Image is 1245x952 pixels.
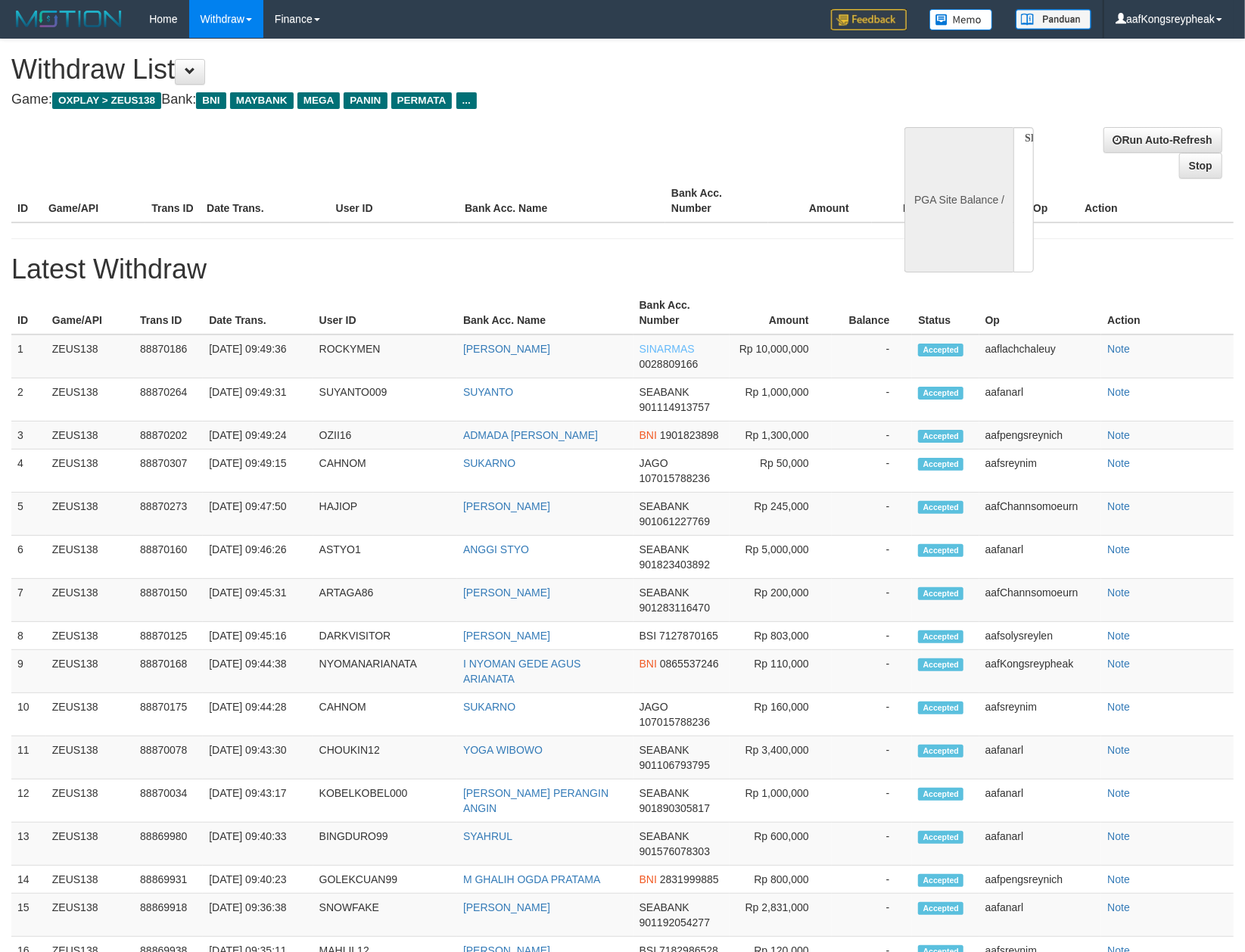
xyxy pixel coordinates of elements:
[46,894,134,937] td: ZEUS138
[640,401,710,413] span: 901114913757
[918,344,963,356] span: Accepted
[872,179,966,222] th: Balance
[640,515,710,527] span: 901061227769
[344,92,387,109] span: PANIN
[46,650,134,693] td: ZEUS138
[1107,386,1130,398] a: Note
[463,586,550,599] a: [PERSON_NAME]
[11,493,46,536] td: 5
[463,701,515,713] a: SUKARNO
[1027,179,1078,222] th: Op
[832,579,913,622] td: -
[11,254,1234,285] h1: Latest Withdraw
[203,579,313,622] td: [DATE] 09:45:31
[313,579,457,622] td: ARTAGA86
[640,358,699,370] span: 0028809166
[11,650,46,693] td: 9
[640,802,710,814] span: 901890305817
[391,92,453,109] span: PERMATA
[979,493,1102,536] td: aafChannsomoeurn
[832,736,913,779] td: -
[640,343,695,355] span: SINARMAS
[313,378,457,422] td: SUYANTO009
[832,894,913,937] td: -
[918,544,963,557] span: Accepted
[46,493,134,536] td: ZEUS138
[313,823,457,866] td: BINGDURO99
[1016,9,1091,30] img: panduan.png
[134,291,203,334] th: Trans ID
[730,650,832,693] td: Rp 110,000
[640,744,689,756] span: SEABANK
[979,823,1102,866] td: aafanarl
[313,894,457,937] td: SNOWFAKE
[979,866,1102,894] td: aafpengsreynich
[457,291,633,334] th: Bank Acc. Name
[640,602,710,614] span: 901283116470
[1179,153,1222,179] a: Stop
[463,873,601,885] a: M GHALIH OGDA PRATAMA
[456,92,477,109] span: ...
[134,650,203,693] td: 88870168
[929,9,993,30] img: Button%20Memo.svg
[640,759,710,771] span: 901106793795
[979,422,1102,450] td: aafpengsreynich
[203,378,313,422] td: [DATE] 09:49:31
[11,422,46,450] td: 3
[1107,787,1130,799] a: Note
[203,536,313,579] td: [DATE] 09:46:26
[1107,873,1130,885] a: Note
[11,450,46,493] td: 4
[660,429,719,441] span: 1901823898
[203,291,313,334] th: Date Trans.
[313,693,457,736] td: CAHNOM
[730,378,832,422] td: Rp 1,000,000
[918,387,963,400] span: Accepted
[730,894,832,937] td: Rp 2,831,000
[1107,429,1130,441] a: Note
[640,830,689,842] span: SEABANK
[11,54,815,85] h1: Withdraw List
[979,736,1102,779] td: aafanarl
[640,457,668,469] span: JAGO
[203,866,313,894] td: [DATE] 09:40:23
[134,450,203,493] td: 88870307
[1107,744,1130,756] a: Note
[640,787,689,799] span: SEABANK
[46,450,134,493] td: ZEUS138
[11,823,46,866] td: 13
[640,845,710,857] span: 901576078303
[11,334,46,378] td: 1
[832,291,913,334] th: Balance
[203,650,313,693] td: [DATE] 09:44:38
[201,179,330,222] th: Date Trans.
[1107,701,1130,713] a: Note
[134,493,203,536] td: 88870273
[1107,658,1130,670] a: Note
[11,779,46,823] td: 12
[832,650,913,693] td: -
[463,543,529,555] a: ANGGI STYO
[633,291,730,334] th: Bank Acc. Number
[979,334,1102,378] td: aaflachchaleuy
[979,579,1102,622] td: aafChannsomoeurn
[832,493,913,536] td: -
[203,693,313,736] td: [DATE] 09:44:28
[203,622,313,650] td: [DATE] 09:45:16
[918,831,963,844] span: Accepted
[11,736,46,779] td: 11
[11,179,42,222] th: ID
[832,823,913,866] td: -
[918,501,963,514] span: Accepted
[730,622,832,650] td: Rp 803,000
[918,658,963,671] span: Accepted
[832,536,913,579] td: -
[46,291,134,334] th: Game/API
[730,291,832,334] th: Amount
[134,334,203,378] td: 88870186
[730,823,832,866] td: Rp 600,000
[313,866,457,894] td: GOLEKCUAN99
[730,579,832,622] td: Rp 200,000
[134,866,203,894] td: 88869931
[640,558,710,571] span: 901823403892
